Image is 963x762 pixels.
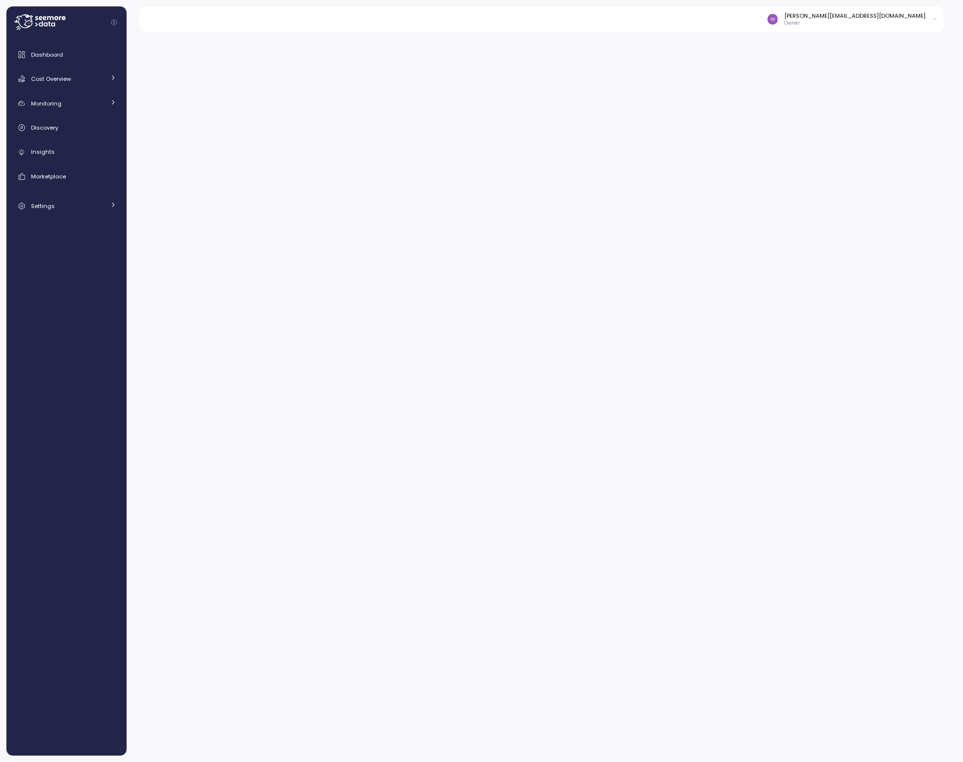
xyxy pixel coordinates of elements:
[31,124,58,132] span: Discovery
[10,69,123,89] a: Cost Overview
[10,94,123,113] a: Monitoring
[31,51,63,59] span: Dashboard
[31,100,62,107] span: Monitoring
[31,173,66,180] span: Marketplace
[10,118,123,138] a: Discovery
[784,20,926,27] p: Owner
[31,75,71,83] span: Cost Overview
[108,19,120,26] button: Collapse navigation
[10,196,123,216] a: Settings
[10,167,123,186] a: Marketplace
[31,148,55,156] span: Insights
[784,12,926,20] div: [PERSON_NAME][EMAIL_ADDRESS][DOMAIN_NAME]
[31,202,55,210] span: Settings
[10,142,123,162] a: Insights
[767,14,778,24] img: a578287da5907d08df1e6f566dc2ef7a
[10,45,123,65] a: Dashboard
